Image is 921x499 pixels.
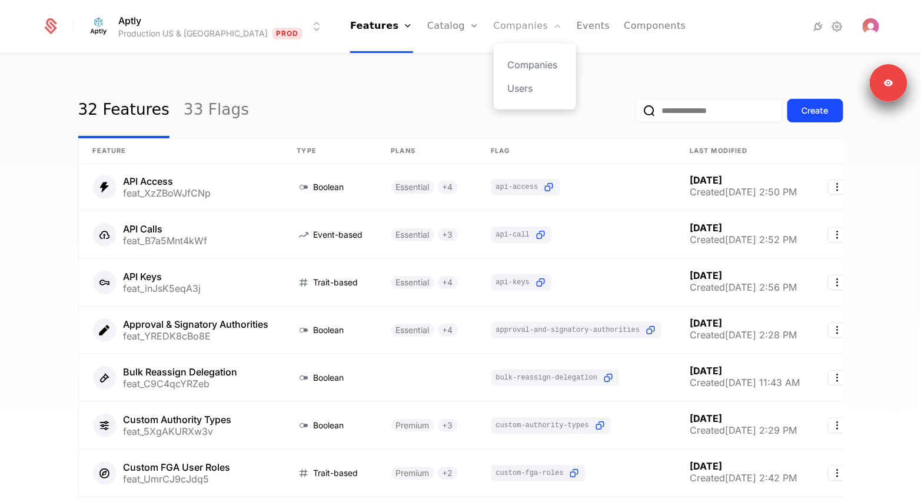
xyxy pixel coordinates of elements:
button: Select action [828,418,847,433]
a: Settings [830,19,844,34]
img: Aptly [84,12,112,41]
div: Production US & [GEOGRAPHIC_DATA] [118,28,268,39]
button: Select action [828,179,847,195]
button: Select action [828,322,847,338]
button: Select action [828,370,847,385]
button: Select environment [88,14,324,39]
a: 33 Flags [184,83,249,138]
a: Companies [508,58,562,72]
button: Open user button [863,18,879,35]
img: 's logo [863,18,879,35]
a: Integrations [811,19,825,34]
th: Last Modified [676,139,814,164]
button: Select action [828,227,847,242]
a: 32 Features [78,83,169,138]
span: Prod [272,28,302,39]
button: Select action [828,465,847,481]
span: Aptly [118,14,141,28]
th: Type [283,139,377,164]
th: Feature [79,139,283,164]
button: Create [787,99,843,122]
th: Plans [377,139,477,164]
div: Create [802,105,829,117]
th: Flag [477,139,676,164]
button: Select action [828,275,847,290]
a: Users [508,81,562,95]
